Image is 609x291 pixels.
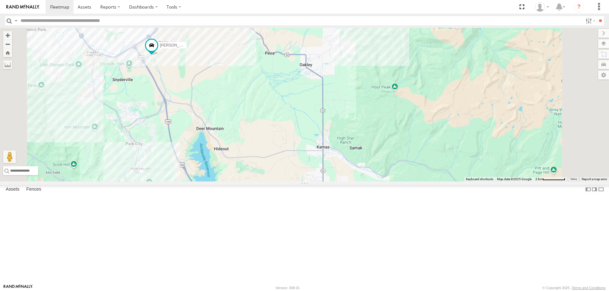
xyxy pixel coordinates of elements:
label: Dock Summary Table to the Right [591,185,598,194]
button: Map Scale: 2 km per 68 pixels [534,177,567,181]
div: Allen Bauer [533,2,551,12]
a: Report a map error [582,177,607,181]
div: © Copyright 2025 - [542,286,606,290]
a: Terms (opens in new tab) [570,178,577,180]
img: rand-logo.svg [6,5,39,9]
a: Terms and Conditions [572,286,606,290]
label: Map Settings [598,71,609,79]
label: Search Filter Options [583,16,597,25]
label: Assets [3,185,23,194]
a: Visit our Website [3,285,33,291]
label: Search Query [13,16,18,25]
span: [PERSON_NAME] -2017 F150 [160,43,212,47]
span: Map data ©2025 Google [497,177,532,181]
label: Dock Summary Table to the Left [585,185,591,194]
div: Version: 308.01 [276,286,300,290]
label: Fences [23,185,44,194]
button: Zoom out [3,40,12,48]
i: ? [574,2,584,12]
button: Zoom Home [3,48,12,57]
label: Measure [3,60,12,69]
button: Zoom in [3,31,12,40]
button: Keyboard shortcuts [466,177,493,181]
span: 2 km [535,177,542,181]
button: Drag Pegman onto the map to open Street View [3,150,16,163]
label: Hide Summary Table [598,185,604,194]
